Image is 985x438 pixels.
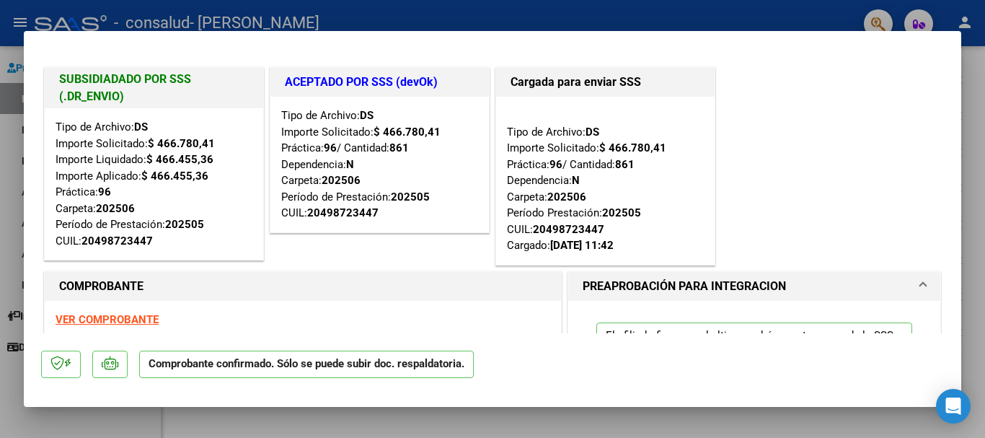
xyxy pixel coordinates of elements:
[550,239,614,252] strong: [DATE] 11:42
[56,119,252,249] div: Tipo de Archivo: Importe Solicitado: Importe Liquidado: Importe Aplicado: Práctica: Carpeta: Perí...
[572,174,580,187] strong: N
[586,126,599,139] strong: DS
[568,272,940,301] mat-expansion-panel-header: PREAPROBACIÓN PARA INTEGRACION
[346,158,354,171] strong: N
[59,71,249,105] h1: SUBSIDIADADO POR SSS (.DR_ENVIO)
[148,137,215,150] strong: $ 466.780,41
[96,202,135,215] strong: 202506
[59,279,143,293] strong: COMPROBANTE
[389,141,409,154] strong: 861
[324,141,337,154] strong: 96
[281,108,478,222] div: Tipo de Archivo: Importe Solicitado: Práctica: / Cantidad: Dependencia: Carpeta: Período de Prest...
[533,222,604,238] div: 20498723447
[81,233,153,250] div: 20498723447
[165,218,204,231] strong: 202505
[391,190,430,203] strong: 202505
[146,153,213,166] strong: $ 466.455,36
[360,109,374,122] strong: DS
[307,205,379,222] div: 20498723447
[322,174,361,187] strong: 202506
[602,206,641,219] strong: 202505
[141,170,208,183] strong: $ 466.455,36
[583,278,786,295] h1: PREAPROBACIÓN PARA INTEGRACION
[285,74,474,91] h1: ACEPTADO POR SSS (devOk)
[511,74,700,91] h1: Cargada para enviar SSS
[139,351,474,379] p: Comprobante confirmado. Sólo se puede subir doc. respaldatoria.
[549,158,562,171] strong: 96
[56,313,159,326] a: VER COMPROBANTE
[596,323,912,377] p: El afiliado figura en el ultimo padrón que tenemos de la SSS de
[507,108,704,254] div: Tipo de Archivo: Importe Solicitado: Práctica: / Cantidad: Dependencia: Carpeta: Período Prestaci...
[615,158,635,171] strong: 861
[599,141,666,154] strong: $ 466.780,41
[98,185,111,198] strong: 96
[134,121,148,133] strong: DS
[374,126,441,139] strong: $ 466.780,41
[547,190,586,203] strong: 202506
[936,389,971,424] div: Open Intercom Messenger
